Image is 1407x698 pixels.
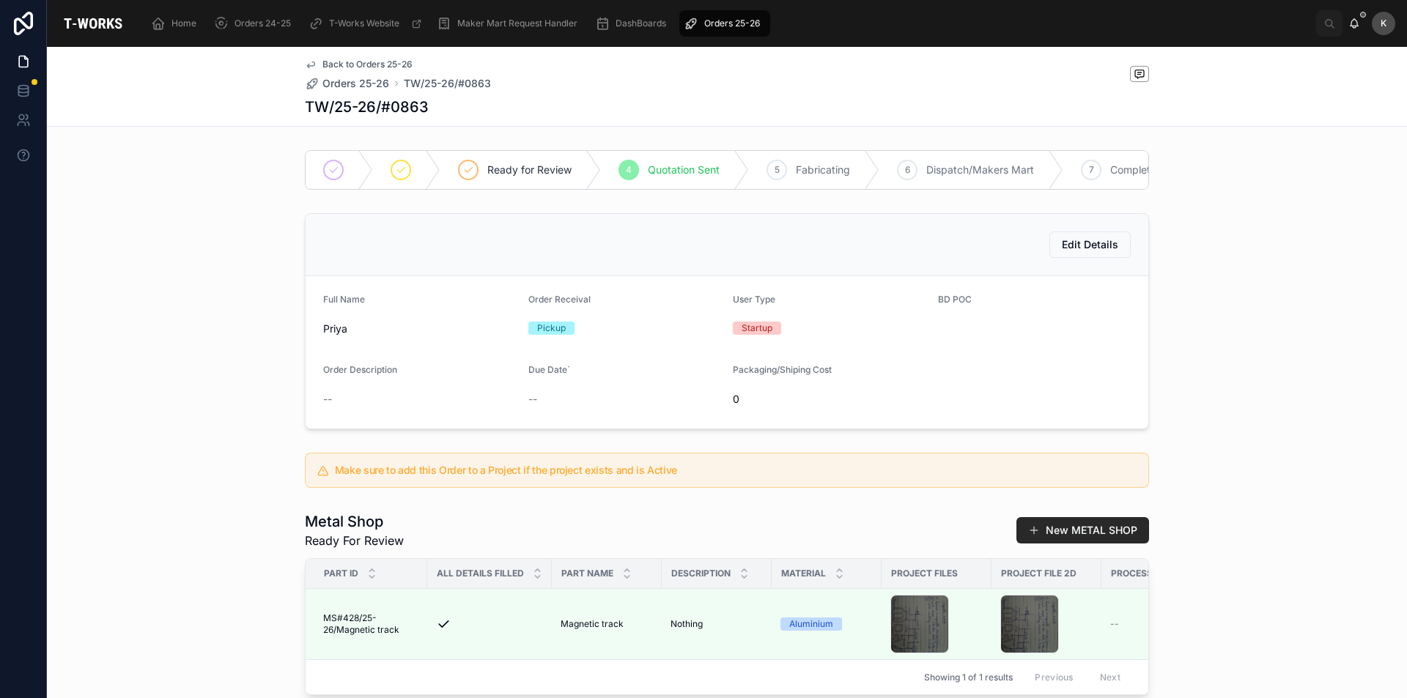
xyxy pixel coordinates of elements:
[891,568,958,579] span: Project Files
[561,568,613,579] span: Part Name
[648,163,720,177] span: Quotation Sent
[561,618,624,630] span: Magnetic track
[775,164,780,176] span: 5
[305,76,389,91] a: Orders 25-26
[1110,618,1119,630] span: --
[323,322,517,336] span: Priya
[537,322,566,335] div: Pickup
[926,163,1034,177] span: Dispatch/Makers Mart
[1111,568,1178,579] span: Process Type
[139,7,1316,40] div: scrollable content
[733,364,832,375] span: Packaging/Shiping Cost
[1381,18,1386,29] span: K
[905,164,910,176] span: 6
[457,18,577,29] span: Maker Mart Request Handler
[404,76,491,91] a: TW/25-26/#0863
[528,392,537,406] span: --
[329,18,399,29] span: T-Works Website
[733,392,926,406] span: 0
[1062,237,1118,252] span: Edit Details
[324,568,358,579] span: Part ID
[528,294,591,305] span: Order Receival
[671,618,703,630] span: Nothing
[305,511,404,532] h1: Metal Shop
[323,392,332,406] span: --
[591,10,676,37] a: DashBoards
[1016,517,1149,543] button: New METAL SHOP
[322,76,389,91] span: Orders 25-26
[432,10,588,37] a: Maker Mart Request Handler
[781,568,826,579] span: Material
[59,12,128,35] img: App logo
[335,465,1137,475] h5: Make sure to add this Order to a Project if the project exists and is Active
[796,163,850,177] span: Fabricating
[210,10,301,37] a: Orders 24-25
[789,617,833,631] div: Aluminium
[924,672,1013,683] span: Showing 1 of 1 results
[616,18,666,29] span: DashBoards
[626,164,632,176] span: 4
[671,568,731,579] span: Description
[1089,164,1094,176] span: 7
[323,364,397,375] span: Order Description
[1110,163,1156,177] span: Complete
[304,10,429,37] a: T-Works Website
[704,18,760,29] span: Orders 25-26
[742,322,772,335] div: Startup
[323,294,365,305] span: Full Name
[528,364,570,375] span: Due Date`
[305,97,429,117] h1: TW/25-26/#0863
[171,18,196,29] span: Home
[437,568,524,579] span: All Details Filled
[322,59,413,70] span: Back to Orders 25-26
[938,294,972,305] span: BD POC
[679,10,770,37] a: Orders 25-26
[323,612,418,636] span: MS#428/25-26/Magnetic track
[733,294,775,305] span: User Type
[234,18,291,29] span: Orders 24-25
[1049,231,1131,258] button: Edit Details
[487,163,572,177] span: Ready for Review
[1001,568,1077,579] span: Project File 2D
[305,59,413,70] a: Back to Orders 25-26
[147,10,207,37] a: Home
[305,532,404,549] span: Ready For Review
